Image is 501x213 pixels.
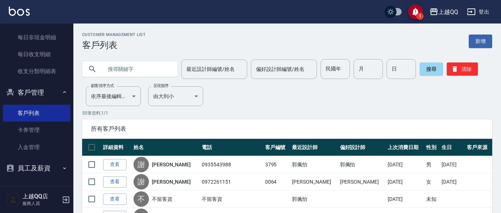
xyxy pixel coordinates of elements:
[3,122,70,138] a: 卡券管理
[438,7,458,17] div: 上越QQ
[424,173,440,191] td: 女
[263,156,290,173] td: 3795
[148,86,203,106] div: 由大到小
[153,83,169,89] label: 呈現順序
[263,139,290,156] th: 客戶編號
[440,139,465,156] th: 生日
[464,5,492,19] button: 登出
[134,191,149,207] div: 不
[3,63,70,80] a: 收支分類明細表
[152,161,191,168] a: [PERSON_NAME]
[86,86,141,106] div: 依序最後編輯時間
[82,110,492,116] p: 50 筆資料, 1 / 1
[200,156,263,173] td: 0935543988
[386,139,424,156] th: 上次消費日期
[290,191,338,208] td: 郭佩怡
[386,173,424,191] td: [DATE]
[101,139,132,156] th: 詳細資料
[132,139,200,156] th: 姓名
[3,29,70,46] a: 每日非現金明細
[3,83,70,102] button: 客戶管理
[290,156,338,173] td: 郭佩怡
[420,62,443,76] button: 搜尋
[6,192,21,207] img: Person
[338,173,386,191] td: [PERSON_NAME]
[3,46,70,63] a: 每日收支明細
[200,139,263,156] th: 電話
[9,7,30,16] img: Logo
[465,139,492,156] th: 客戶來源
[424,156,440,173] td: 男
[200,173,263,191] td: 0972261151
[3,159,70,178] button: 員工及薪資
[408,4,423,19] button: save
[290,139,338,156] th: 最近設計師
[152,195,172,203] a: 不留客資
[134,157,149,172] div: 謝
[338,156,386,173] td: 郭佩怡
[91,83,114,89] label: 顧客排序方式
[424,191,440,208] td: 未知
[424,139,440,156] th: 性別
[263,173,290,191] td: 0064
[103,59,172,79] input: 搜尋關鍵字
[134,174,149,189] div: 謝
[22,193,60,200] h5: 上越QQ店
[103,194,127,205] a: 查看
[103,159,127,170] a: 查看
[440,173,465,191] td: [DATE]
[469,35,492,48] a: 新增
[91,125,483,133] span: 所有客戶列表
[416,12,424,20] span: 1
[427,4,461,19] button: 上越QQ
[82,40,146,50] h3: 客戶列表
[338,139,386,156] th: 偏好設計師
[386,191,424,208] td: [DATE]
[152,178,191,185] a: [PERSON_NAME]
[290,173,338,191] td: [PERSON_NAME]
[3,139,70,156] a: 入金管理
[3,105,70,122] a: 客戶列表
[200,191,263,208] td: 不留客資
[22,200,60,207] p: 服務人員
[447,62,478,76] button: 清除
[440,156,465,173] td: [DATE]
[386,156,424,173] td: [DATE]
[103,176,127,188] a: 查看
[82,32,146,37] h2: Customer Management List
